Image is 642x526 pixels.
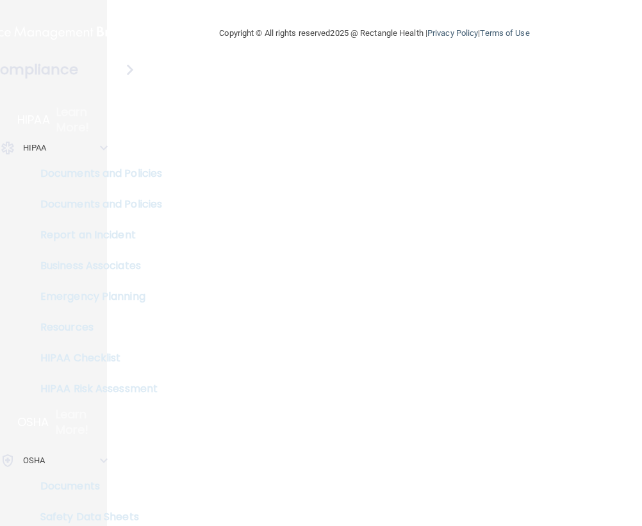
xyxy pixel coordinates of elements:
a: Terms of Use [480,28,529,38]
p: HIPAA [23,140,47,156]
div: Copyright © All rights reserved 2025 @ Rectangle Health | | [141,13,609,54]
a: Privacy Policy [427,28,478,38]
p: Documents and Policies [8,198,183,211]
p: Learn More! [56,104,108,135]
p: Emergency Planning [8,290,183,303]
p: HIPAA [17,112,50,127]
p: Resources [8,321,183,334]
p: OSHA [23,453,45,468]
p: Learn More! [56,407,108,438]
p: Documents and Policies [8,167,183,180]
p: Safety Data Sheets [8,511,183,523]
p: Documents [8,480,183,493]
p: Report an Incident [8,229,183,242]
p: HIPAA Checklist [8,352,183,365]
p: Business Associates [8,259,183,272]
p: HIPAA Risk Assessment [8,382,183,395]
p: OSHA [17,415,49,430]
